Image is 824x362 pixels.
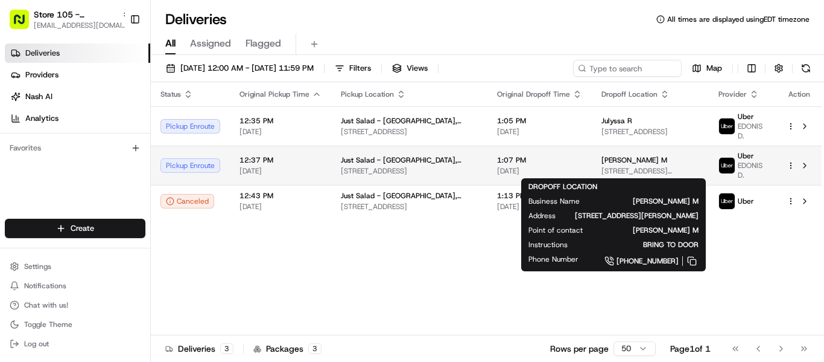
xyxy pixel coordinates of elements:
[239,191,322,201] span: 12:43 PM
[239,89,309,99] span: Original Pickup Time
[12,157,81,167] div: Past conversations
[25,115,47,137] img: 1724597045416-56b7ee45-8013-43a0-a6f9-03cb97ddad50
[341,155,478,165] span: Just Salad - [GEOGRAPHIC_DATA], [GEOGRAPHIC_DATA]
[5,65,150,85] a: Providers
[5,219,145,238] button: Create
[24,300,68,310] span: Chat with us!
[12,176,31,195] img: Klarizel Pensader
[738,161,767,180] span: EDONIS D.
[797,60,814,77] button: Refresh
[187,155,220,169] button: See all
[667,15,810,24] span: All times are displayed using EDT timezone
[160,194,214,208] div: Canceled
[160,89,181,99] span: Status
[25,91,52,102] span: Nash AI
[497,155,582,165] span: 1:07 PM
[528,225,583,235] span: Point of contact
[587,240,699,250] span: BRING TO DOOR
[239,155,322,165] span: 12:37 PM
[738,151,754,161] span: Uber
[601,127,699,137] span: [STREET_ADDRESS]
[54,128,166,137] div: We're available if you need us!
[24,221,34,230] img: 1736555255976-a54dd68f-1ca7-489b-9aae-adbdc363a1c4
[24,339,49,349] span: Log out
[34,21,130,30] button: [EMAIL_ADDRESS][DOMAIN_NAME]
[497,191,582,201] span: 1:13 PM
[528,196,580,206] span: Business Name
[239,127,322,137] span: [DATE]
[25,48,60,59] span: Deliveries
[180,63,314,74] span: [DATE] 12:00 AM - [DATE] 11:59 PM
[575,211,699,221] span: [STREET_ADDRESS][PERSON_NAME]
[308,343,322,354] div: 3
[349,63,371,74] span: Filters
[120,273,146,282] span: Pylon
[71,223,94,234] span: Create
[497,166,582,176] span: [DATE]
[341,89,394,99] span: Pickup Location
[37,220,88,230] span: Regen Pajulas
[5,87,150,106] a: Nash AI
[497,127,582,137] span: [DATE]
[12,115,34,137] img: 1736555255976-a54dd68f-1ca7-489b-9aae-adbdc363a1c4
[601,155,667,165] span: [PERSON_NAME] M
[387,60,433,77] button: Views
[5,138,145,158] div: Favorites
[5,44,150,63] a: Deliveries
[246,36,281,51] span: Flagged
[97,265,198,287] a: 💻API Documentation
[253,343,322,355] div: Packages
[5,5,125,34] button: Store 105 - [GEOGRAPHIC_DATA] (Just Salad)[EMAIL_ADDRESS][DOMAIN_NAME]
[719,158,735,173] img: uber-new-logo.jpeg
[787,89,812,99] div: Action
[24,262,51,271] span: Settings
[738,121,767,141] span: EDONIS D.
[601,116,632,126] span: Julyssa R
[102,187,106,197] span: •
[239,116,322,126] span: 12:35 PM
[719,193,735,209] img: uber-new-logo.jpeg
[5,277,145,294] button: Notifications
[616,256,679,266] span: [PHONE_NUMBER]
[90,220,95,230] span: •
[718,89,747,99] span: Provider
[497,116,582,126] span: 1:05 PM
[34,8,117,21] button: Store 105 - [GEOGRAPHIC_DATA] (Just Salad)
[497,202,582,212] span: [DATE]
[165,10,227,29] h1: Deliveries
[719,118,735,134] img: uber-new-logo.jpeg
[31,78,199,91] input: Clear
[190,36,231,51] span: Assigned
[670,343,711,355] div: Page 1 of 1
[54,115,198,128] div: Start new chat
[165,36,176,51] span: All
[601,166,699,176] span: [STREET_ADDRESS][PERSON_NAME]
[109,187,133,197] span: [DATE]
[686,60,727,77] button: Map
[220,343,233,354] div: 3
[97,220,122,230] span: [DATE]
[239,166,322,176] span: [DATE]
[37,187,100,197] span: Klarizel Pensader
[550,343,609,355] p: Rows per page
[12,12,36,36] img: Nash
[5,258,145,275] button: Settings
[85,272,146,282] a: Powered byPylon
[165,343,233,355] div: Deliveries
[5,109,150,128] a: Analytics
[329,60,376,77] button: Filters
[239,202,322,212] span: [DATE]
[601,89,658,99] span: Dropoff Location
[12,208,31,228] img: Regen Pajulas
[528,211,556,221] span: Address
[25,69,59,80] span: Providers
[25,113,59,124] span: Analytics
[598,254,699,268] a: [PHONE_NUMBER]
[12,48,220,68] p: Welcome 👋
[573,60,682,77] input: Type to search
[24,281,66,291] span: Notifications
[738,196,754,206] span: Uber
[528,182,597,192] span: DROPOFF LOCATION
